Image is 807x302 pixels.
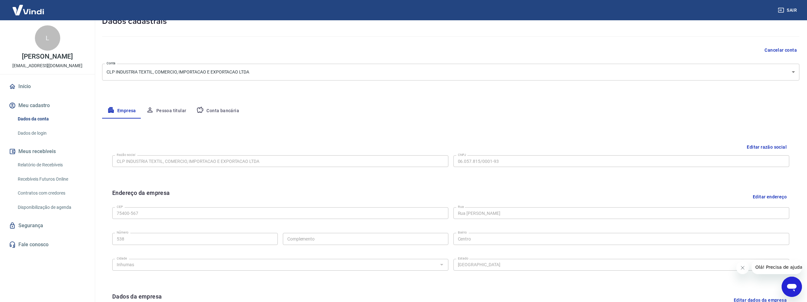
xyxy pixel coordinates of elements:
[777,4,799,16] button: Sair
[4,4,53,10] span: Olá! Precisa de ajuda?
[8,0,49,20] img: Vindi
[117,204,123,209] label: CEP
[117,152,135,157] label: Razão social
[15,173,87,186] a: Recebíveis Futuros Online
[752,260,802,274] iframe: Mensagem da empresa
[458,256,468,261] label: Estado
[102,64,799,80] div: CLP INDUSTRIA TEXTIL, COMERCIO, IMPORTACAO E EXPORTACAO LTDA
[15,158,87,171] a: Relatório de Recebíveis
[102,103,141,119] button: Empresa
[8,145,87,158] button: Meus recebíveis
[102,16,799,26] h5: Dados cadastrais
[458,204,464,209] label: Rua
[112,189,170,205] h6: Endereço da empresa
[762,44,799,56] button: Cancelar conta
[191,103,244,119] button: Conta bancária
[35,25,60,51] div: L
[117,230,128,235] label: Número
[22,53,73,60] p: [PERSON_NAME]
[750,189,789,205] button: Editar endereço
[107,61,115,66] label: Conta
[782,277,802,297] iframe: Botão para abrir a janela de mensagens
[8,219,87,233] a: Segurança
[458,152,466,157] label: CNPJ
[114,261,436,269] input: Digite aqui algumas palavras para buscar a cidade
[736,261,749,274] iframe: Fechar mensagem
[8,99,87,112] button: Meu cadastro
[15,112,87,125] a: Dados da conta
[12,62,82,69] p: [EMAIL_ADDRESS][DOMAIN_NAME]
[15,201,87,214] a: Disponibilização de agenda
[458,230,467,235] label: Bairro
[117,256,127,261] label: Cidade
[141,103,192,119] button: Pessoa titular
[15,187,87,200] a: Contratos com credores
[8,80,87,93] a: Início
[744,141,789,153] button: Editar razão social
[15,127,87,140] a: Dados de login
[8,238,87,252] a: Fale conosco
